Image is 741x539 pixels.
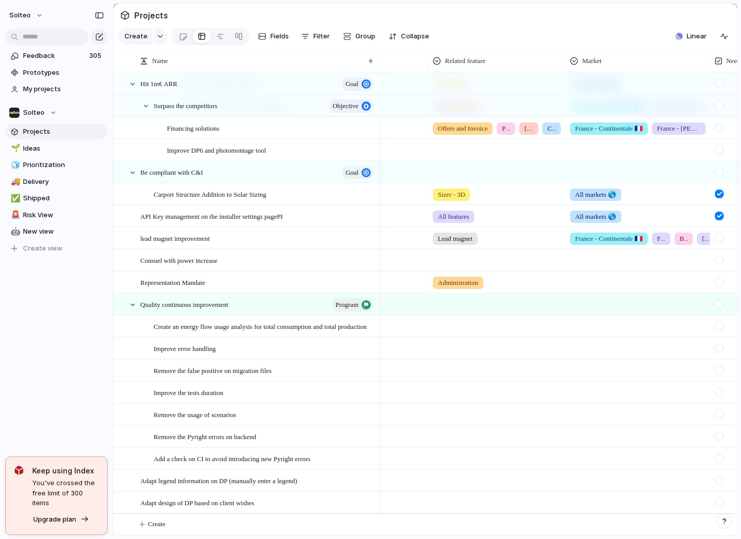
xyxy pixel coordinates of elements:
div: 🧊 [11,159,18,171]
span: Risk View [23,210,104,220]
button: Solteo [5,105,108,120]
a: Feedback305 [5,48,108,64]
button: Filter [297,28,334,45]
span: Improve error handling [154,342,216,354]
span: Keep using Index [32,465,99,476]
a: ✅Shipped [5,191,108,206]
button: solteo [5,7,49,24]
span: API Key management on the installer settings pagePI [140,210,283,222]
button: goal [342,166,373,179]
div: ✅ [11,193,18,204]
div: 🚚 [11,176,18,188]
span: Financing solutions [167,122,219,134]
a: Projects [5,124,108,139]
span: All markets 🌎 [575,212,616,222]
span: Proposals [502,123,510,134]
span: Create [124,31,147,42]
span: All markets 🌎 [575,190,616,200]
a: 🤖New view [5,224,108,239]
span: Carport Structure Addition to Solar Sizing [154,188,266,200]
span: France - [PERSON_NAME] 🇫🇷 [657,234,665,244]
span: Representation Mandate [140,276,205,288]
button: Linear [671,29,711,44]
a: 🚨Risk View [5,208,108,223]
span: program [335,298,358,312]
span: [PERSON_NAME] [524,123,533,134]
span: Feedback [23,51,86,61]
span: Remove the usage of scenarios [154,408,236,420]
span: All features [438,212,469,222]
span: Shipped [23,193,104,203]
a: 🧊Prioritization [5,157,108,173]
span: Surpass the competitors [154,99,217,111]
a: My projects [5,81,108,97]
span: Adapt design of DP based on client wishes [140,496,254,508]
span: Administration [438,278,478,288]
span: Improve the tests duration [154,386,223,398]
button: 🧊 [9,160,19,170]
span: Filter [313,31,330,42]
button: goal [342,77,373,91]
span: Solteo [23,108,45,118]
button: 🚨 [9,210,19,220]
span: France - Continentale 🇫🇷 [575,123,643,134]
span: Add a check on CI to avoid introducing new Pyright errors [154,452,310,464]
span: Remove the Pyright errors on backend [154,430,256,442]
span: Create an energy flow usage analysis for total consumption and total production [154,320,367,332]
button: objective [329,99,373,113]
span: Collapse [401,31,429,42]
span: Create view [23,243,62,254]
span: Be compliant with C&I [140,166,203,178]
span: [GEOGRAPHIC_DATA] - [GEOGRAPHIC_DATA] [702,234,710,244]
span: Group [355,31,375,42]
span: Consuel with power increase [140,254,218,266]
span: Client viewer [547,123,556,134]
span: solteo [9,10,31,20]
span: France - [PERSON_NAME] 🇫🇷 [657,123,701,134]
span: Prioritization [23,160,104,170]
span: Name [152,56,168,66]
span: Projects [23,127,104,137]
span: My projects [23,84,104,94]
span: Prototypes [23,68,104,78]
span: Upgrade plan [33,514,76,525]
span: France - Continentale 🇫🇷 [575,234,643,244]
span: lead magnet improvement [140,232,210,244]
span: Market [582,56,602,66]
span: Adapt legend information on DP (manually enter a legend) [140,474,297,486]
span: Offers and Invoice [438,123,488,134]
button: ✅ [9,193,19,203]
div: 🚨 [11,209,18,221]
button: Group [338,28,380,45]
span: Quality continuous improvement [140,298,228,310]
button: program [332,298,373,312]
div: 🌱 [11,142,18,154]
span: Remove the false positive on migration files [154,364,271,376]
span: goal [346,165,358,180]
div: 🤖 [11,226,18,238]
span: goal [346,77,358,91]
span: Lead magnet [438,234,473,244]
button: Create view [5,241,108,256]
button: Create [118,28,153,45]
span: Delivery [23,177,104,187]
span: Ideas [23,143,104,154]
span: objective [332,99,358,113]
a: 🌱Ideas [5,141,108,156]
span: You've crossed the free limit of 300 items [32,478,99,508]
a: Prototypes [5,65,108,80]
span: Improve DP6 and photomontage tool [167,144,266,156]
span: Sizer - 3D [438,190,465,200]
span: Projects [132,6,170,25]
button: 🤖 [9,226,19,237]
button: 🚚 [9,177,19,187]
span: Linear [687,31,707,42]
span: 305 [89,51,103,61]
a: 🚚Delivery [5,174,108,190]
